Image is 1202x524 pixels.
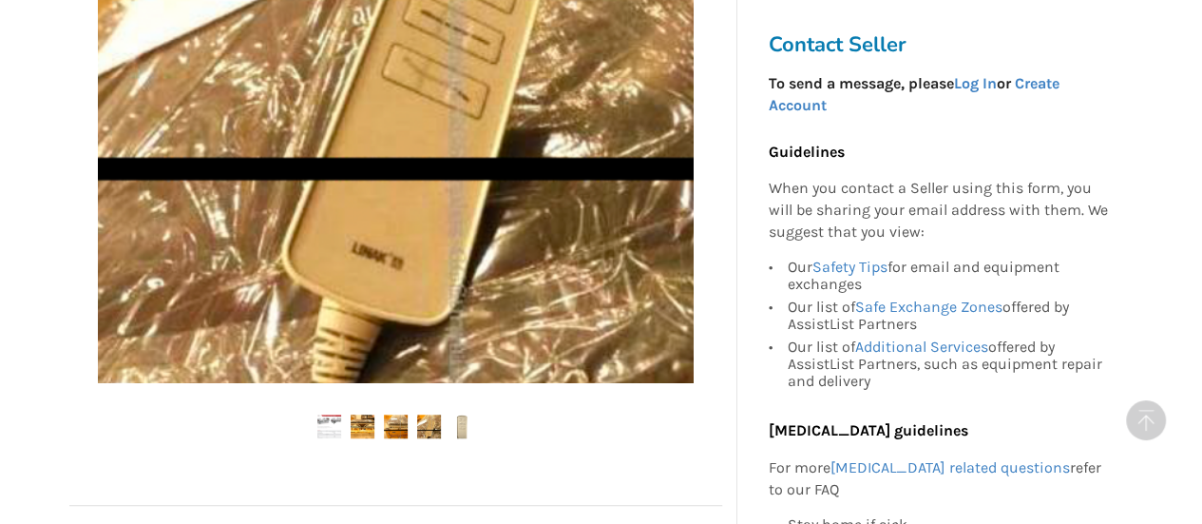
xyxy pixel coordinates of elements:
a: Additional Services [854,338,987,356]
div: Our list of offered by AssistList Partners [787,296,1108,336]
img: toroncare 1040 - 3 function hospital bed-hospital bed-bedroom equipment-chilliwack-assistlist-lis... [450,415,474,438]
p: When you contact a Seller using this form, you will be sharing your email address with them. We s... [768,179,1108,244]
a: Log In [953,74,996,92]
p: For more refer to our FAQ [768,457,1108,501]
div: Our list of offered by AssistList Partners, such as equipment repair and delivery [787,336,1108,390]
h3: Contact Seller [768,31,1117,58]
a: [MEDICAL_DATA] related questions [830,458,1069,476]
img: toroncare 1040 - 3 function hospital bed-hospital bed-bedroom equipment-chilliwack-assistlist-lis... [417,415,441,438]
img: toroncare 1040 - 3 function hospital bed-hospital bed-bedroom equipment-chilliwack-assistlist-lis... [384,415,408,438]
a: Safe Exchange Zones [854,298,1002,316]
div: Our for email and equipment exchanges [787,259,1108,296]
img: toroncare 1040 - 3 function hospital bed-hospital bed-bedroom equipment-chilliwack-assistlist-lis... [317,415,341,438]
strong: To send a message, please or [768,74,1059,114]
b: [MEDICAL_DATA] guidelines [768,421,967,439]
img: toroncare 1040 - 3 function hospital bed-hospital bed-bedroom equipment-chilliwack-assistlist-lis... [351,415,374,438]
b: Guidelines [768,143,844,161]
a: Safety Tips [811,258,887,276]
